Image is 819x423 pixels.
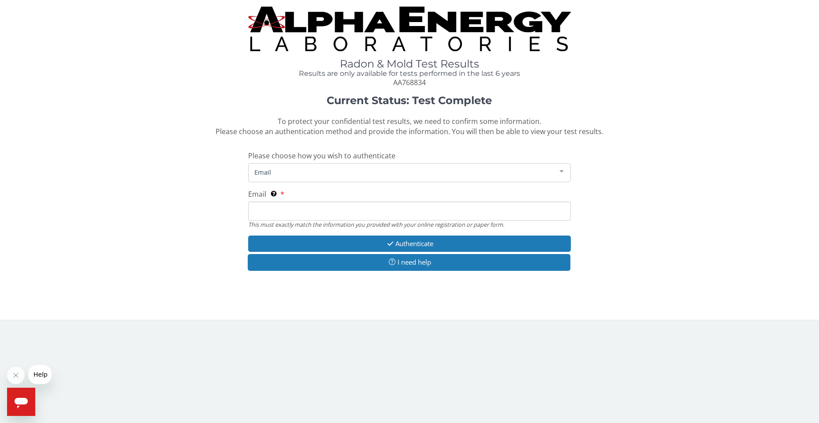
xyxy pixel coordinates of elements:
h1: Radon & Mold Test Results [248,58,570,70]
button: Authenticate [248,236,570,252]
div: This must exactly match the information you provided with your online registration or paper form. [248,221,570,228]
span: Email [252,167,552,177]
iframe: Button to launch messaging window [7,388,35,416]
button: I need help [248,254,570,270]
span: Email [248,189,266,199]
span: To protect your confidential test results, we need to confirm some information. Please choose an ... [216,116,603,136]
strong: Current Status: Test Complete [327,94,492,107]
span: Please choose how you wish to authenticate [248,151,395,161]
span: AA768834 [393,78,426,87]
h4: Results are only available for tests performed in the last 6 years [248,70,570,78]
iframe: Close message [7,367,25,384]
iframe: Message from company [28,365,52,384]
img: TightCrop.jpg [248,7,570,51]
